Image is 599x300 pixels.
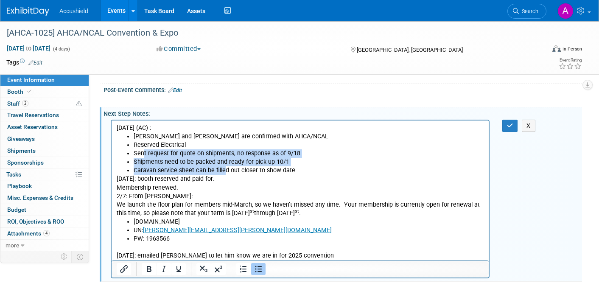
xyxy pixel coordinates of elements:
[0,74,89,86] a: Event Information
[57,251,72,262] td: Personalize Event Tab Strip
[22,100,28,107] span: 2
[562,46,582,52] div: In-Person
[507,4,546,19] a: Search
[0,133,89,145] a: Giveaways
[157,263,171,275] button: Italic
[104,107,582,118] div: Next Step Notes:
[211,263,226,275] button: Superscript
[28,60,42,66] a: Edit
[552,45,561,52] img: Format-Inperson.png
[0,145,89,157] a: Shipments
[4,25,533,41] div: [AHCA-1025] AHCA/NCAL Convention & Expo
[52,46,70,52] span: (4 days)
[59,8,88,14] span: Accushield
[7,100,28,107] span: Staff
[117,263,131,275] button: Insert/edit link
[0,192,89,204] a: Misc. Expenses & Credits
[522,120,535,132] button: X
[104,84,582,95] div: Post-Event Comments:
[7,182,32,189] span: Playbook
[171,263,186,275] button: Underline
[0,204,89,216] a: Budget
[43,230,50,236] span: 4
[497,44,582,57] div: Event Format
[251,263,266,275] button: Bullet list
[72,251,89,262] td: Toggle Event Tabs
[0,228,89,239] a: Attachments4
[357,47,463,53] span: [GEOGRAPHIC_DATA], [GEOGRAPHIC_DATA]
[0,169,89,180] a: Tasks
[112,121,489,260] iframe: Rich Text Area
[25,45,33,52] span: to
[7,159,44,166] span: Sponsorships
[76,100,82,108] span: Potential Scheduling Conflict -- at least one attendee is tagged in another overlapping event.
[168,87,182,93] a: Edit
[154,45,204,53] button: Committed
[557,3,574,19] img: Alexandria Cantrell
[6,58,42,67] td: Tags
[7,76,55,83] span: Event Information
[6,171,21,178] span: Tasks
[7,218,64,225] span: ROI, Objectives & ROO
[7,194,73,201] span: Misc. Expenses & Credits
[7,147,36,154] span: Shipments
[0,98,89,109] a: Staff2
[7,206,26,213] span: Budget
[7,230,50,237] span: Attachments
[6,45,51,52] span: [DATE] [DATE]
[7,7,49,16] img: ExhibitDay
[0,180,89,192] a: Playbook
[196,263,211,275] button: Subscript
[7,135,35,142] span: Giveaways
[27,89,31,94] i: Booth reservation complete
[7,123,58,130] span: Asset Reservations
[7,112,59,118] span: Travel Reservations
[7,88,33,95] span: Booth
[236,263,251,275] button: Numbered list
[559,58,582,62] div: Event Rating
[0,216,89,227] a: ROI, Objectives & ROO
[142,263,156,275] button: Bold
[0,240,89,251] a: more
[0,86,89,98] a: Booth
[0,109,89,121] a: Travel Reservations
[0,121,89,133] a: Asset Reservations
[519,8,538,14] span: Search
[0,157,89,168] a: Sponsorships
[6,242,19,249] span: more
